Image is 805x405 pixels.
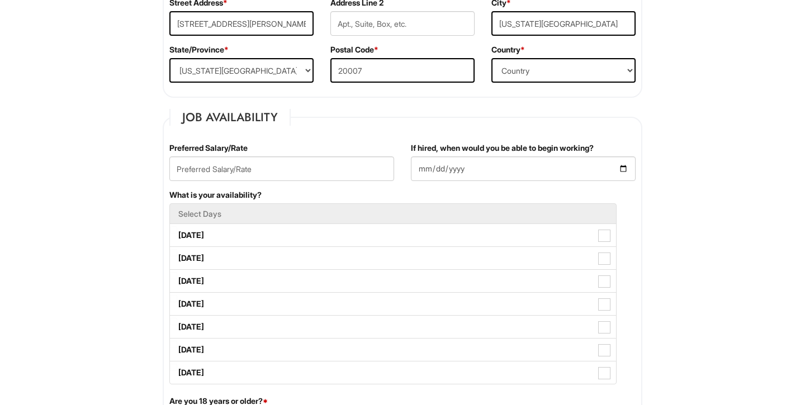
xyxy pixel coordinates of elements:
input: Street Address [169,11,314,36]
label: [DATE] [170,270,616,292]
label: What is your availability? [169,189,262,201]
h5: Select Days [178,209,608,218]
label: [DATE] [170,339,616,361]
input: City [491,11,636,36]
input: Postal Code [330,58,475,83]
label: Postal Code [330,44,378,55]
label: Country [491,44,525,55]
label: State/Province [169,44,229,55]
label: [DATE] [170,316,616,338]
label: Preferred Salary/Rate [169,142,248,154]
select: Country [491,58,636,83]
input: Preferred Salary/Rate [169,156,394,181]
label: [DATE] [170,247,616,269]
select: State/Province [169,58,314,83]
input: Apt., Suite, Box, etc. [330,11,475,36]
legend: Job Availability [169,109,291,126]
label: If hired, when would you be able to begin working? [411,142,594,154]
label: [DATE] [170,293,616,315]
label: [DATE] [170,224,616,246]
label: [DATE] [170,361,616,384]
